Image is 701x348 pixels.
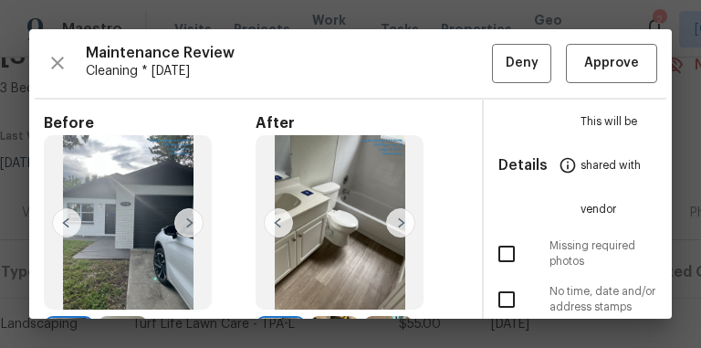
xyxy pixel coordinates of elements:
[498,143,548,187] span: Details
[581,100,657,231] span: This will be shared with vendor
[549,284,657,315] span: No time, date and/or address stamps
[44,114,256,132] span: Before
[566,44,657,83] button: Approve
[86,44,492,62] span: Maintenance Review
[484,231,672,277] div: Missing required photos
[386,208,415,237] img: right-chevron-button-url
[256,114,467,132] span: After
[492,44,551,83] button: Deny
[584,52,639,75] span: Approve
[506,52,539,75] span: Deny
[52,208,81,237] img: left-chevron-button-url
[86,62,492,80] span: Cleaning * [DATE]
[484,277,672,322] div: No time, date and/or address stamps
[264,208,293,237] img: left-chevron-button-url
[174,208,204,237] img: right-chevron-button-url
[549,238,657,269] span: Missing required photos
